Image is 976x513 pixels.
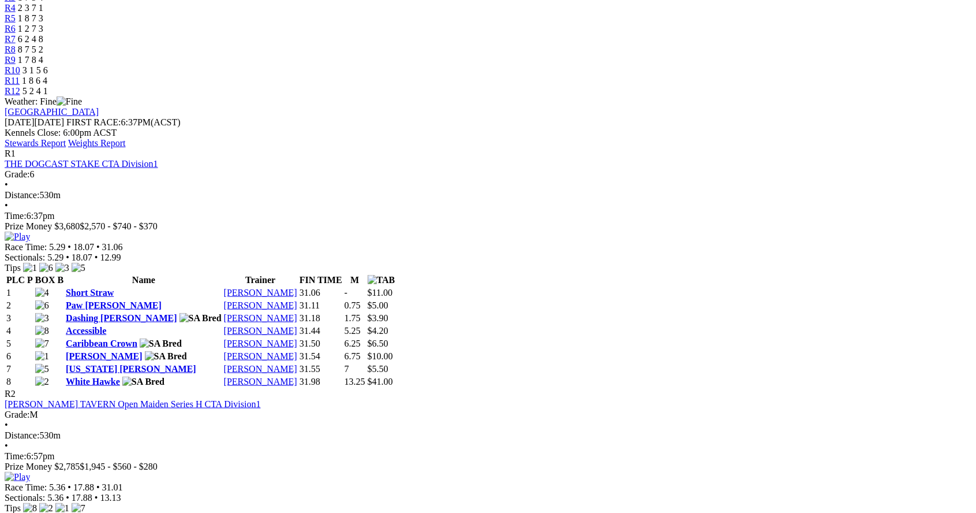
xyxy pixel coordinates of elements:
a: Caribbean Crown [66,339,137,348]
div: 530m [5,190,971,200]
span: $2,570 - $740 - $370 [80,221,158,231]
span: $3.90 [368,313,388,323]
text: 6.25 [345,339,361,348]
img: SA Bred [180,313,222,324]
td: 31.50 [299,338,343,350]
a: [PERSON_NAME] [224,351,297,361]
span: Grade: [5,169,30,179]
span: Distance: [5,430,39,440]
img: 3 [55,263,69,273]
text: - [345,288,347,298]
td: 6 [6,351,33,362]
text: 5.25 [345,326,361,336]
a: Short Straw [66,288,114,298]
a: [US_STATE] [PERSON_NAME] [66,364,196,374]
span: Distance: [5,190,39,200]
span: • [95,252,98,262]
a: R9 [5,55,16,65]
span: Time: [5,451,27,461]
span: • [66,252,69,262]
span: • [68,482,71,492]
span: Grade: [5,410,30,419]
text: 7 [345,364,349,374]
span: 5.36 [47,493,63,503]
a: R4 [5,3,16,13]
div: Prize Money $2,785 [5,462,971,472]
span: Tips [5,263,21,273]
span: 31.06 [102,242,123,252]
span: 1 2 7 3 [18,24,43,34]
td: 31.44 [299,325,343,337]
span: 5.29 [49,242,65,252]
span: $5.50 [368,364,388,374]
a: [PERSON_NAME] [224,377,297,386]
span: Sectionals: [5,493,45,503]
img: SA Bred [122,377,164,387]
img: 5 [35,364,49,374]
span: Weather: Fine [5,96,82,106]
span: 17.88 [72,493,92,503]
td: 31.11 [299,300,343,311]
img: SA Bred [145,351,187,362]
a: THE DOGCAST STAKE CTA Division1 [5,159,158,169]
div: Prize Money $3,680 [5,221,971,232]
text: 13.25 [345,377,365,386]
a: Stewards Report [5,138,66,148]
a: White Hawke [66,377,120,386]
span: • [96,482,100,492]
div: 6:37pm [5,211,971,221]
a: [PERSON_NAME] TAVERN Open Maiden Series H CTA Division1 [5,399,261,409]
span: 6 2 4 8 [18,34,43,44]
div: 530m [5,430,971,441]
img: SA Bred [140,339,182,349]
img: 7 [35,339,49,349]
a: Paw [PERSON_NAME] [66,300,162,310]
a: Weights Report [68,138,126,148]
a: R5 [5,13,16,23]
span: 5.36 [49,482,65,492]
span: • [5,200,8,210]
img: 6 [35,300,49,311]
a: [GEOGRAPHIC_DATA] [5,107,99,117]
img: 4 [35,288,49,298]
td: 31.55 [299,363,343,375]
th: FIN TIME [299,274,343,286]
img: 6 [39,263,53,273]
td: 4 [6,325,33,337]
span: • [5,180,8,189]
span: 5.29 [47,252,63,262]
span: 2 3 7 1 [18,3,43,13]
span: P [27,275,33,285]
span: [DATE] [5,117,35,127]
img: Play [5,232,30,242]
a: [PERSON_NAME] [224,300,297,310]
a: Dashing [PERSON_NAME] [66,313,177,323]
span: $10.00 [368,351,393,361]
span: • [68,242,71,252]
img: 1 [23,263,37,273]
a: R12 [5,86,20,96]
span: 31.01 [102,482,123,492]
span: $4.20 [368,326,388,336]
span: • [66,493,69,503]
span: R7 [5,34,16,44]
td: 5 [6,338,33,350]
td: 31.18 [299,313,343,324]
a: [PERSON_NAME] [224,313,297,323]
td: 3 [6,313,33,324]
span: 1 8 6 4 [22,76,47,85]
text: 6.75 [345,351,361,361]
a: R8 [5,44,16,54]
span: $1,945 - $560 - $280 [80,462,158,471]
span: $41.00 [368,377,393,386]
text: 0.75 [345,300,361,310]
span: R1 [5,148,16,158]
img: 3 [35,313,49,324]
span: BOX [35,275,55,285]
span: Time: [5,211,27,221]
img: 8 [35,326,49,336]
